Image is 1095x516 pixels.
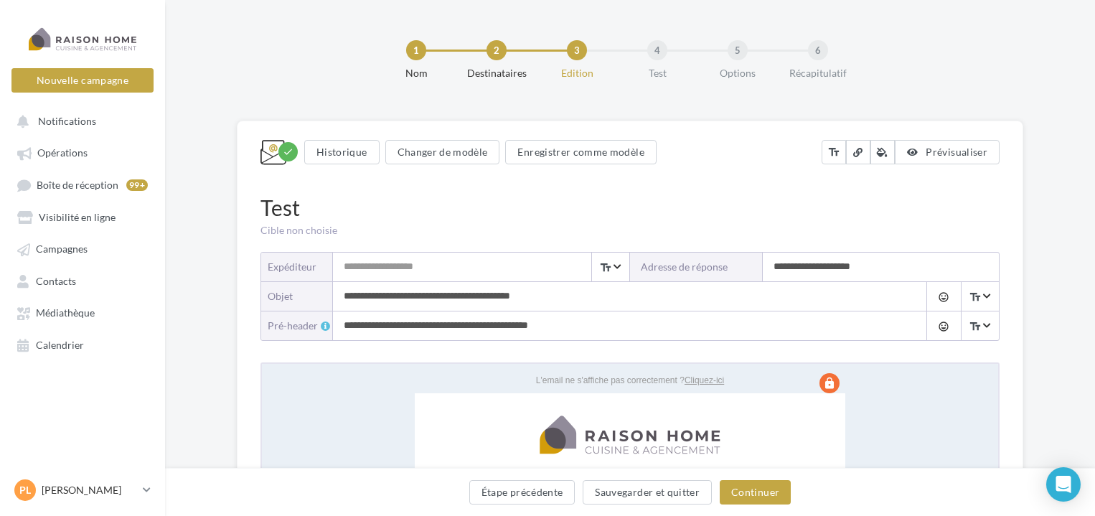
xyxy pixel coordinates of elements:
span: PL [19,483,31,497]
div: 6 [808,40,828,60]
i: text_fields [827,145,840,159]
a: Calendrier [9,332,156,357]
span: Select box activate [961,282,998,311]
span: Select box activate [591,253,629,281]
i: text_fields [969,319,982,334]
button: Étape précédente [469,480,575,505]
span: Calendrier [36,339,84,351]
a: Boîte de réception99+ [9,172,156,198]
div: 99+ [126,179,148,191]
button: Notifications [9,108,151,133]
div: Nom [370,66,462,80]
div: objet [268,289,321,304]
a: Contacts [9,268,156,294]
label: Adresse de réponse [630,253,763,281]
div: Pré-header [268,319,333,333]
div: Cible non choisie [260,223,1000,238]
div: 3 [567,40,587,60]
strong: Votre avis m'est précieux ! [269,177,467,194]
span: Médiathèque [36,307,95,319]
div: 4 [647,40,667,60]
div: Edition [531,66,623,80]
div: 5 [728,40,748,60]
a: Médiathèque [9,299,156,325]
div: Modifications enregistrées [278,142,298,161]
button: Changer de modèle [385,140,500,164]
span: Contacts [36,275,76,287]
div: Open Intercom Messenger [1046,467,1081,502]
button: Nouvelle campagne [11,68,154,93]
div: Options [692,66,784,80]
i: text_fields [599,261,612,275]
a: Visibilité en ligne [9,204,156,230]
span: Opérations [37,147,88,159]
img: email-avis-stars.jpg [278,119,458,155]
button: Prévisualiser [895,140,1000,164]
a: Partagez mon avis [318,302,419,315]
div: Récapitulatif [772,66,864,80]
a: Campagnes [9,235,156,261]
div: Test [611,66,703,80]
button: text_fields [822,140,846,164]
p: [PERSON_NAME] [42,483,137,497]
button: Enregistrer comme modèle [505,140,656,164]
div: 1 [406,40,426,60]
span: Campagnes [36,243,88,255]
i: text_fields [969,290,982,304]
button: Sauvegarder et quitter [583,480,712,505]
div: 2 [487,40,507,60]
span: Prévisualiser [926,146,987,158]
div: Test [260,192,1000,223]
img: raisonhome-email-logo.png [268,44,469,98]
i: check [283,146,293,157]
a: PL [PERSON_NAME] [11,477,154,504]
div: Expéditeur [268,260,321,274]
span: Visibilité en ligne [39,211,116,223]
span: Select box activate [961,311,998,340]
button: tag_faces [926,282,960,311]
span: Vous avez adoré notre concept unique Raison Home pour la création de votre projet d'aménagement ?... [183,207,554,268]
button: tag_faces [926,311,960,340]
i: tag_faces [938,291,949,303]
div: Destinataires [451,66,542,80]
button: Historique [304,140,380,164]
span: Boîte de réception [37,179,118,191]
a: Opérations [9,139,156,165]
button: Continuer [720,480,791,505]
span: Notifications [38,115,96,127]
i: tag_faces [938,321,949,332]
